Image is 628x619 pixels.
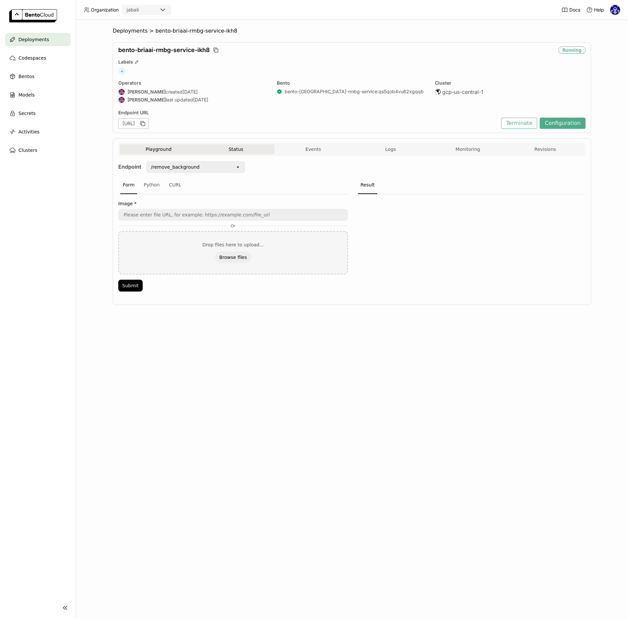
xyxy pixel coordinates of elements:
span: Logs [385,146,396,152]
div: Cluster [435,80,585,86]
img: logo [9,9,57,22]
button: Monitoring [429,144,507,154]
span: [DATE] [183,89,198,95]
a: Codespaces [5,51,71,65]
input: Please enter file URL, for example: https://example.com/file_url [119,210,347,220]
div: /remove_background [151,164,200,170]
svg: open [235,164,241,170]
div: Drop files here to upload... [202,242,264,247]
div: Form [120,176,137,194]
span: bento-briaai-rmbg-service-ikh8 [118,46,210,54]
span: Clusters [18,146,37,154]
span: Deployments [18,36,49,43]
span: Activities [18,128,40,136]
button: Revisions [506,144,584,154]
div: Result [358,176,377,194]
a: Secrets [5,107,71,120]
img: Jhonatan Oliveira [119,97,125,103]
div: Running [558,46,585,54]
nav: Breadcrumbs navigation [113,28,591,34]
a: bento-[GEOGRAPHIC_DATA]-rmbg-service:qs5qob4vu62xgqqb [285,89,424,95]
div: CURL [166,176,184,194]
a: Clusters [5,144,71,157]
div: Python [141,176,162,194]
button: Submit [118,280,143,292]
strong: [PERSON_NAME] [128,89,166,95]
a: Bentos [5,70,71,83]
span: Secrets [18,109,36,117]
span: + [118,68,126,75]
img: Jhonatan Oliveira [119,89,125,95]
strong: Endpoint [118,163,141,170]
div: [URL] [118,118,149,129]
span: Codespaces [18,54,46,62]
div: Labels [118,59,585,65]
button: Browse files [215,251,251,263]
div: Endpoint URL [118,110,498,116]
div: last updated [118,97,269,103]
label: Image * [118,201,348,206]
button: Configuration [540,118,585,129]
span: Help [594,7,604,13]
button: Status [197,144,275,154]
span: Or [227,223,239,229]
a: Docs [561,7,580,13]
span: Docs [569,7,580,13]
span: Deployments [113,28,148,34]
a: Activities [5,125,71,138]
button: Events [274,144,352,154]
a: Models [5,88,71,101]
div: Operators [118,80,269,86]
button: Terminate [501,118,537,129]
strong: [PERSON_NAME] [128,97,166,103]
div: created [118,89,269,95]
span: Bentos [18,72,34,80]
div: Help [586,7,604,13]
span: Organization [91,7,119,13]
input: Selected /remove_background. [200,164,201,170]
span: [DATE] [193,97,208,103]
img: Fernando Silveira [610,5,620,15]
span: bento-briaai-rmbg-service-ikh8 [156,28,237,34]
span: Models [18,91,35,99]
div: Bento [277,80,427,86]
span: gcp-us-central-1 [442,89,483,95]
a: Deployments [5,33,71,46]
span: > [148,28,156,34]
div: jabali [127,7,139,13]
button: Playground [120,144,197,154]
